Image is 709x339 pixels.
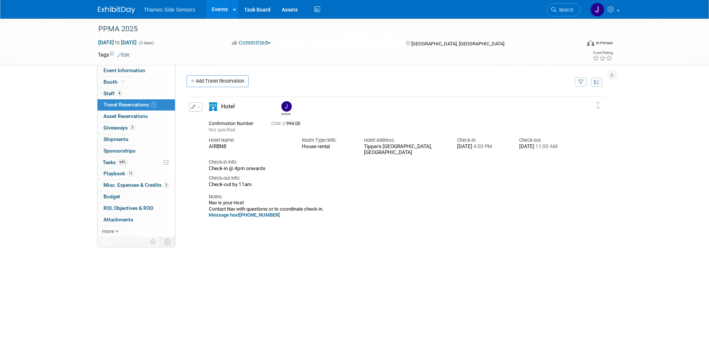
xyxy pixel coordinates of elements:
a: Tasks64% [98,157,175,168]
td: Toggle Event Tabs [160,237,175,247]
span: more [102,228,114,234]
div: Nav is your Host Contact Nav with questions or to coordinate check-in. [209,200,571,218]
span: (3 days) [138,41,154,45]
img: James Netherway [590,3,604,17]
div: House rental [302,144,353,150]
span: Misc. Expenses & Credits [103,182,169,188]
div: Event Format [537,39,613,50]
a: Travel Reservations1 [98,99,175,111]
div: Check-out: [519,137,570,144]
span: 3 [163,182,169,188]
span: 64% [118,159,128,165]
span: 11:00 AM [534,144,558,149]
div: In-Person [595,40,613,46]
img: ExhibitDay [98,6,135,14]
span: Search [556,7,574,13]
a: Message host [209,212,239,218]
img: James Netherway [281,101,292,112]
a: Asset Reservations [98,111,175,122]
a: Misc. Expenses & Credits3 [98,180,175,191]
a: Add Travel Reservation [186,75,249,87]
a: Event Information [98,65,175,76]
button: Committed [229,39,274,47]
i: Filter by Traveler [578,80,584,85]
td: Personalize Event Tab Strip [147,237,160,247]
div: Check-in Info: [209,159,571,166]
span: Hotel [221,103,235,110]
div: Hotel Address: [364,137,446,144]
div: James Netherway [280,101,293,116]
span: [GEOGRAPHIC_DATA], [GEOGRAPHIC_DATA] [411,41,504,47]
a: Playbook11 [98,168,175,179]
span: Travel Reservations [103,102,156,108]
div: Tipper's [GEOGRAPHIC_DATA], [GEOGRAPHIC_DATA] [364,144,446,156]
span: Cost: £ [271,121,286,126]
span: Sponsorships [103,148,135,154]
span: 11 [127,171,134,176]
div: AIRBNB [209,144,291,150]
div: James Netherway [281,112,291,116]
i: Booth reservation complete [121,80,125,84]
a: Budget [98,191,175,202]
span: Staff [103,90,122,96]
span: Attachments [103,217,133,223]
i: Click and drag to move item [596,102,600,109]
i: Hotel [209,102,217,111]
a: more [98,226,175,237]
img: Format-Inperson.png [587,40,594,46]
a: Sponsorships [98,145,175,157]
span: Shipments [103,136,128,142]
span: 1 [151,102,156,108]
a: Shipments [98,134,175,145]
span: 994.00 [271,121,303,126]
div: [DATE] [519,144,570,150]
div: Check-out Info: [209,175,571,182]
div: Check-in @ 4pm onwards [209,166,571,172]
a: ROI, Objectives & ROO [98,203,175,214]
a: Booth [98,77,175,88]
span: Tasks [103,159,128,165]
a: [PHONE_NUMBER] [239,212,280,218]
span: Asset Reservations [103,113,148,119]
span: ROI, Objectives & ROO [103,205,153,211]
span: 4:00 PM [472,144,492,149]
span: Budget [103,194,120,199]
span: Playbook [103,170,134,176]
span: Booth [103,79,126,85]
div: Confirmation Number: [209,119,260,127]
div: Event Rating [593,51,613,55]
div: Room Type/Info: [302,137,353,144]
div: Notes: [209,194,571,200]
div: PPMA 2025 [96,22,569,36]
span: [DATE] [DATE] [98,39,137,46]
div: [DATE] [457,144,508,150]
a: Staff4 [98,88,175,99]
div: Hotel Name: [209,137,291,144]
a: Attachments [98,214,175,226]
span: Thames Side Sensors [144,7,195,13]
td: Tags [98,51,130,58]
a: Edit [117,52,130,58]
span: Not specified [209,127,235,132]
span: 4 [116,90,122,96]
a: Search [546,3,581,16]
a: Giveaways3 [98,122,175,134]
span: 3 [130,125,135,130]
div: Check-out by 11am. [209,182,571,188]
span: Event Information [103,67,145,73]
div: Check-in: [457,137,508,144]
span: to [114,39,121,45]
span: Giveaways [103,125,135,131]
